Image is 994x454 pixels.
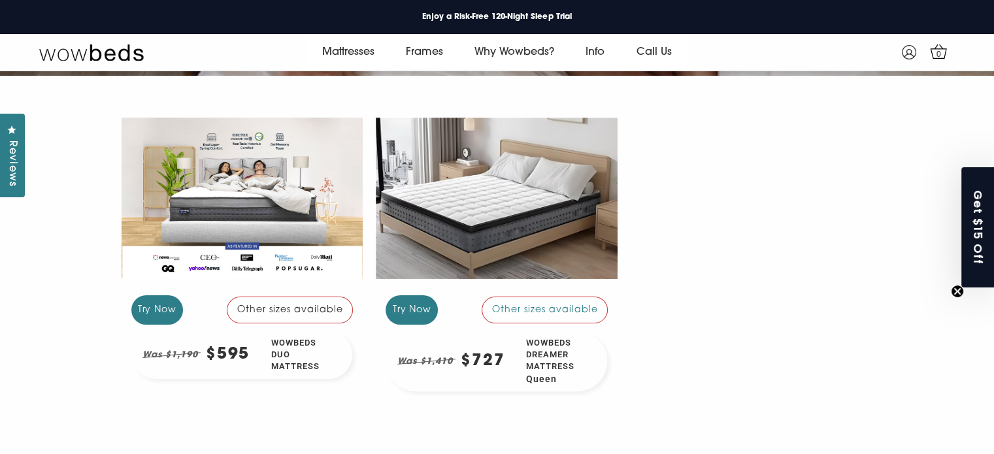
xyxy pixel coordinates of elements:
div: $595 [206,347,250,363]
button: Close teaser [951,285,964,298]
div: Other sizes available [227,297,354,323]
a: Try Now Other sizes available Was $1,190 $595 Wowbeds Duo Mattress [122,107,363,389]
em: Was $1,190 [142,347,201,363]
span: 0 [933,48,946,61]
a: Try Now Other sizes available Was $1,410 $727 Wowbeds Dreamer MattressQueen [376,107,618,402]
a: Why Wowbeds? [459,34,570,71]
div: Try Now [386,295,438,325]
span: Queen [526,373,586,386]
em: Was $1,410 [397,353,456,370]
a: Enjoy a Risk-Free 120-Night Sleep Trial [412,8,582,25]
a: Info [570,34,620,71]
div: Other sizes available [482,297,608,323]
div: Try Now [131,295,184,325]
a: 0 [927,40,950,63]
a: Mattresses [306,34,390,71]
div: Get $15 OffClose teaser [961,167,994,287]
a: Call Us [620,34,687,71]
span: Get $15 Off [970,189,987,265]
span: Reviews [3,140,20,187]
a: Frames [390,34,459,71]
img: Wow Beds Logo [39,43,144,61]
div: $727 [461,353,505,370]
div: Wowbeds Duo Mattress [261,331,353,379]
div: Wowbeds Dreamer Mattress [516,331,608,391]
